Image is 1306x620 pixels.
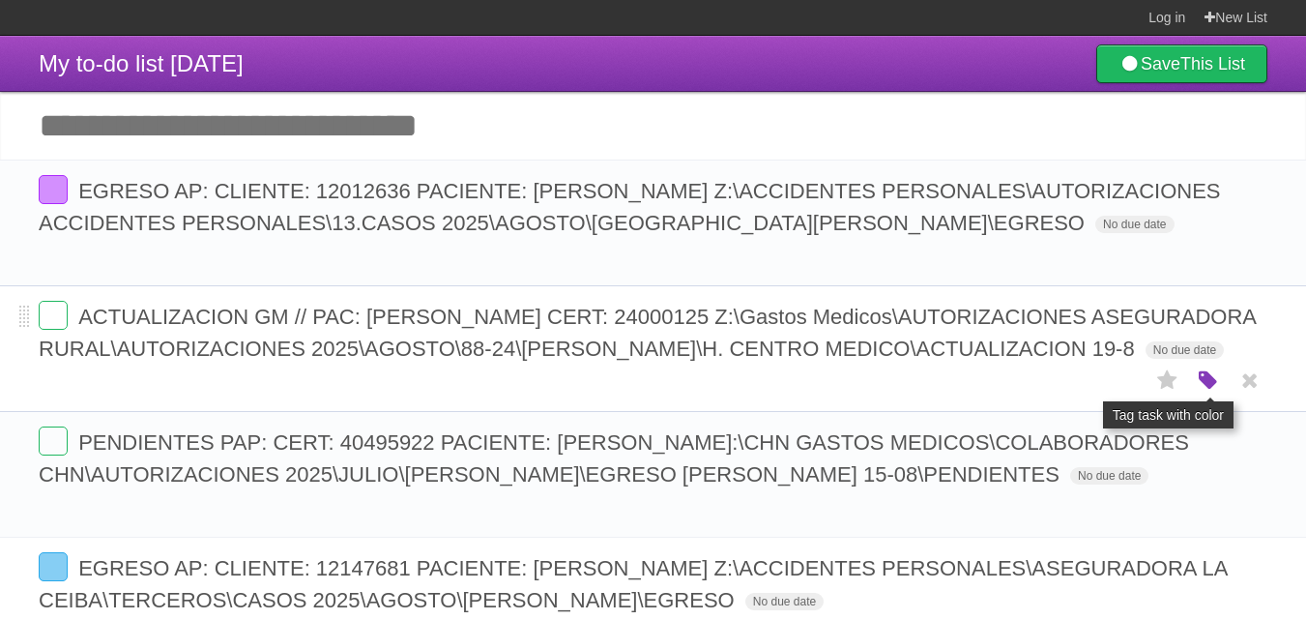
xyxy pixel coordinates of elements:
[39,179,1221,235] span: EGRESO AP: CLIENTE: 12012636 PACIENTE: [PERSON_NAME] Z:\ACCIDENTES PERSONALES\AUTORIZACIONES ACCI...
[39,556,1227,612] span: EGRESO AP: CLIENTE: 12147681 PACIENTE: [PERSON_NAME] Z:\ACCIDENTES PERSONALES\ASEGURADORA LA CEIB...
[1096,44,1267,83] a: SaveThis List
[39,301,68,330] label: Done
[1149,365,1186,397] label: Star task
[1180,54,1245,74] b: This List
[1095,216,1174,233] span: No due date
[39,552,68,581] label: Done
[39,427,68,456] label: Done
[39,50,244,76] span: My to-do list [DATE]
[39,305,1256,361] span: ACTUALIZACION GM // PAC: [PERSON_NAME] CERT: 24000125 Z:\Gastos Medicos\AUTORIZACIONES ASEGURADOR...
[39,430,1189,487] span: PENDIENTES PAP: CERT: 40495922 PACIENTE: [PERSON_NAME]:\CHN GASTOS MEDICOS\COLABORADORES CHN\AUTO...
[1146,341,1224,359] span: No due date
[1070,467,1148,485] span: No due date
[745,593,824,610] span: No due date
[39,175,68,204] label: Done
